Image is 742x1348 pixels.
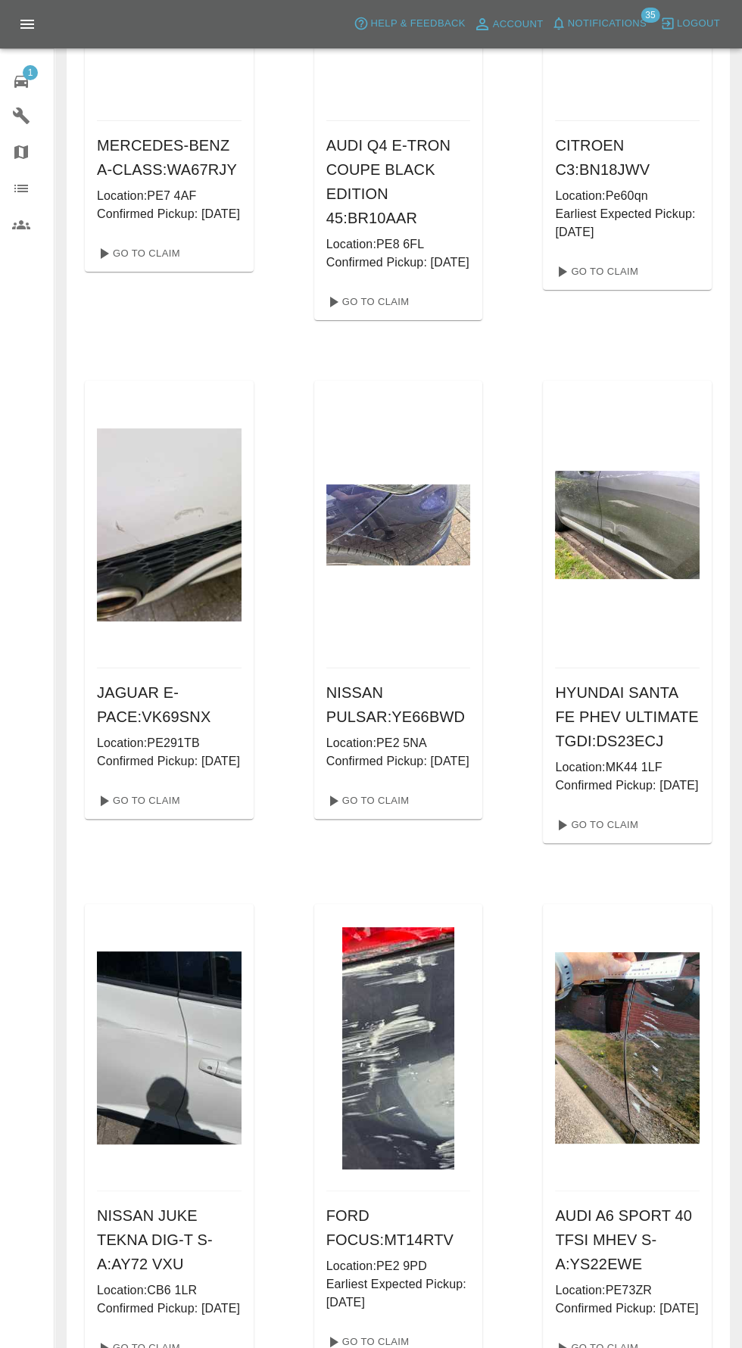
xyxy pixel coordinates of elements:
[91,241,184,266] a: Go To Claim
[677,15,720,33] span: Logout
[9,6,45,42] button: Open drawer
[320,290,413,314] a: Go To Claim
[97,133,242,182] h6: MERCEDES-BENZ A-CLASS : WA67RJY
[370,15,465,33] span: Help & Feedback
[469,12,547,36] a: Account
[555,187,700,205] p: Location: Pe60qn
[326,235,471,254] p: Location: PE8 6FL
[555,777,700,795] p: Confirmed Pickup: [DATE]
[555,758,700,777] p: Location: MK44 1LF
[641,8,659,23] span: 35
[326,680,471,729] h6: NISSAN PULSAR : YE66BWD
[97,1203,242,1276] h6: NISSAN JUKE TEKNA DIG-T S-A : AY72 VXU
[555,1281,700,1300] p: Location: PE73ZR
[555,1300,700,1318] p: Confirmed Pickup: [DATE]
[547,12,650,36] button: Notifications
[97,752,242,771] p: Confirmed Pickup: [DATE]
[350,12,469,36] button: Help & Feedback
[91,789,184,813] a: Go To Claim
[97,680,242,729] h6: JAGUAR E-PACE : VK69SNX
[326,133,471,230] h6: AUDI Q4 E-TRON COUPE BLACK EDITION 45 : BR10AAR
[326,1275,471,1312] p: Earliest Expected Pickup: [DATE]
[568,15,647,33] span: Notifications
[326,1257,471,1275] p: Location: PE2 9PD
[97,1281,242,1300] p: Location: CB6 1LR
[555,680,700,753] h6: HYUNDAI SANTA FE PHEV ULTIMATE TGDI : DS23ECJ
[326,1203,471,1252] h6: FORD FOCUS : MT14RTV
[97,734,242,752] p: Location: PE291TB
[326,734,471,752] p: Location: PE2 5NA
[656,12,724,36] button: Logout
[326,752,471,771] p: Confirmed Pickup: [DATE]
[555,133,700,182] h6: CITROEN C3 : BN18JWV
[493,16,544,33] span: Account
[23,65,38,80] span: 1
[549,260,642,284] a: Go To Claim
[320,789,413,813] a: Go To Claim
[97,1300,242,1318] p: Confirmed Pickup: [DATE]
[549,813,642,837] a: Go To Claim
[97,205,242,223] p: Confirmed Pickup: [DATE]
[326,254,471,272] p: Confirmed Pickup: [DATE]
[97,187,242,205] p: Location: PE7 4AF
[555,205,700,241] p: Earliest Expected Pickup: [DATE]
[555,1203,700,1276] h6: AUDI A6 SPORT 40 TFSI MHEV S-A : YS22EWE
